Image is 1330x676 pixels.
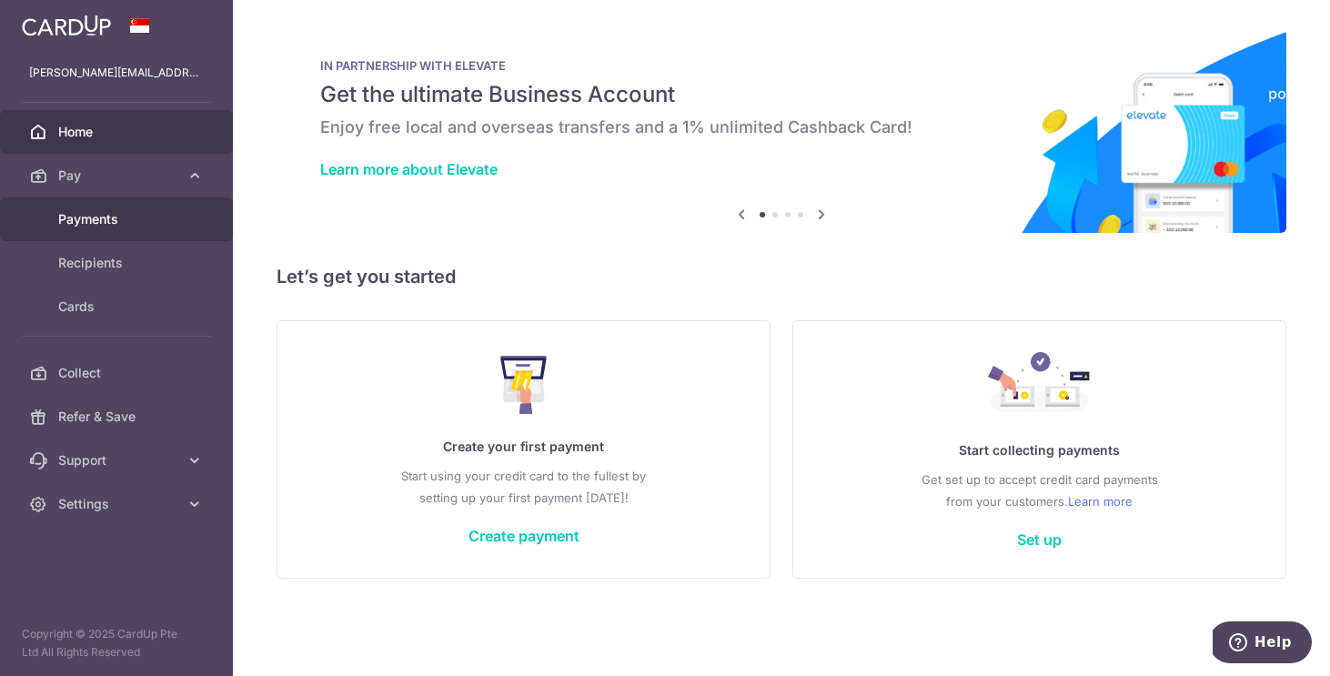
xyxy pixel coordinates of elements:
a: Learn more [1068,490,1133,512]
span: Settings [58,495,178,513]
iframe: Opens a widget where you can find more information [1213,621,1312,667]
span: Support [58,451,178,469]
p: Start collecting payments [830,439,1249,461]
a: Create payment [469,527,579,545]
p: IN PARTNERSHIP WITH ELEVATE [320,58,1243,73]
p: Get set up to accept credit card payments from your customers. [830,469,1249,512]
h5: Get the ultimate Business Account [320,80,1243,109]
span: Home [58,123,178,141]
span: Pay [58,166,178,185]
p: Create your first payment [314,436,733,458]
h5: Let’s get you started [277,262,1286,291]
p: [PERSON_NAME][EMAIL_ADDRESS][DOMAIN_NAME] [29,64,204,82]
a: Learn more about Elevate [320,160,498,178]
span: Cards [58,298,178,316]
img: Renovation banner [277,29,1286,233]
span: Recipients [58,254,178,272]
img: Collect Payment [988,352,1092,418]
span: Payments [58,210,178,228]
span: Collect [58,364,178,382]
img: Make Payment [500,356,547,414]
img: CardUp [22,15,111,36]
p: Start using your credit card to the fullest by setting up your first payment [DATE]! [314,465,733,509]
span: Refer & Save [58,408,178,426]
h6: Enjoy free local and overseas transfers and a 1% unlimited Cashback Card! [320,116,1243,138]
a: Set up [1017,530,1062,549]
